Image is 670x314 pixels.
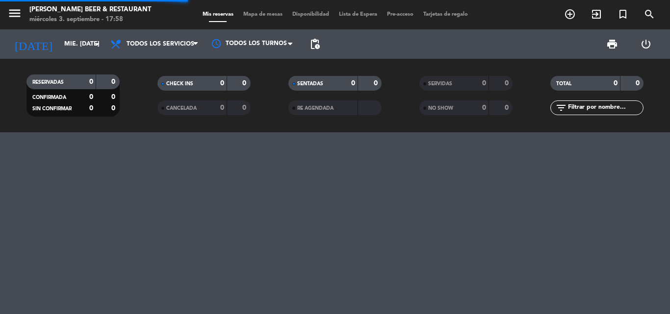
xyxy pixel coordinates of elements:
i: exit_to_app [591,8,602,20]
i: power_settings_new [640,38,652,50]
strong: 0 [614,80,618,87]
strong: 0 [505,104,511,111]
button: menu [7,6,22,24]
input: Filtrar por nombre... [567,102,643,113]
strong: 0 [89,78,93,85]
span: Tarjetas de regalo [418,12,473,17]
strong: 0 [242,80,248,87]
div: LOG OUT [629,29,663,59]
strong: 0 [505,80,511,87]
strong: 0 [111,78,117,85]
strong: 0 [242,104,248,111]
i: turned_in_not [617,8,629,20]
span: Mis reservas [198,12,238,17]
span: pending_actions [309,38,321,50]
strong: 0 [482,80,486,87]
span: TOTAL [556,81,571,86]
strong: 0 [220,80,224,87]
i: menu [7,6,22,21]
span: SENTADAS [297,81,323,86]
span: SIN CONFIRMAR [32,106,72,111]
i: filter_list [555,102,567,114]
i: add_circle_outline [564,8,576,20]
strong: 0 [482,104,486,111]
span: CHECK INS [166,81,193,86]
span: RE AGENDADA [297,106,334,111]
span: Pre-acceso [382,12,418,17]
strong: 0 [89,105,93,112]
strong: 0 [351,80,355,87]
strong: 0 [111,94,117,100]
strong: 0 [111,105,117,112]
strong: 0 [374,80,380,87]
span: SERVIDAS [428,81,452,86]
i: [DATE] [7,33,59,55]
div: [PERSON_NAME] Beer & Restaurant [29,5,151,15]
i: arrow_drop_down [91,38,103,50]
span: Disponibilidad [287,12,334,17]
span: CONFIRMADA [32,95,66,100]
span: print [606,38,618,50]
span: RESERVADAS [32,80,64,85]
strong: 0 [89,94,93,100]
span: Mapa de mesas [238,12,287,17]
span: Todos los servicios [127,41,194,48]
span: CANCELADA [166,106,197,111]
span: Lista de Espera [334,12,382,17]
div: miércoles 3. septiembre - 17:58 [29,15,151,24]
strong: 0 [220,104,224,111]
strong: 0 [636,80,642,87]
i: search [644,8,655,20]
span: NO SHOW [428,106,453,111]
